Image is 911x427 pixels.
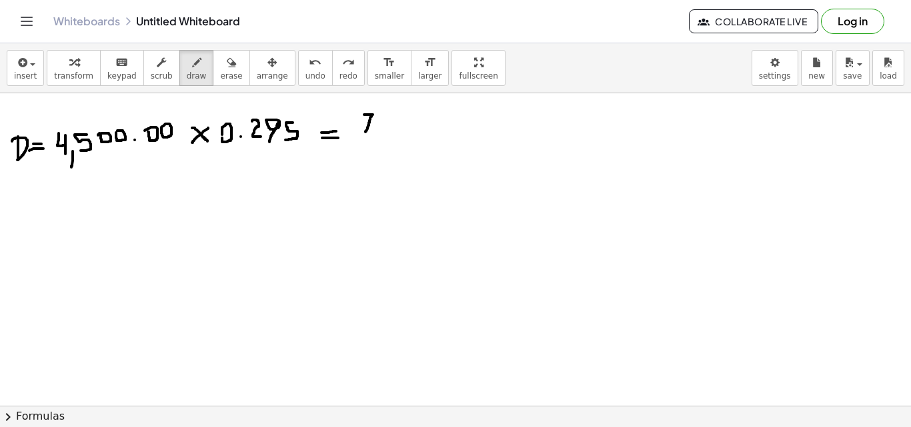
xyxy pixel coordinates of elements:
span: transform [54,71,93,81]
span: Collaborate Live [700,15,807,27]
button: load [872,50,904,86]
span: draw [187,71,207,81]
a: Whiteboards [53,15,120,28]
button: arrange [249,50,295,86]
button: format_sizesmaller [367,50,411,86]
span: erase [220,71,242,81]
button: save [836,50,870,86]
i: format_size [423,55,436,71]
button: Toggle navigation [16,11,37,32]
button: new [801,50,833,86]
i: undo [309,55,321,71]
span: insert [14,71,37,81]
i: keyboard [115,55,128,71]
span: undo [305,71,325,81]
button: fullscreen [451,50,505,86]
span: scrub [151,71,173,81]
span: redo [339,71,357,81]
span: arrange [257,71,288,81]
i: format_size [383,55,395,71]
button: Collaborate Live [689,9,818,33]
button: erase [213,50,249,86]
button: undoundo [298,50,333,86]
span: smaller [375,71,404,81]
button: format_sizelarger [411,50,449,86]
button: Log in [821,9,884,34]
span: settings [759,71,791,81]
span: larger [418,71,441,81]
span: save [843,71,862,81]
button: keyboardkeypad [100,50,144,86]
i: redo [342,55,355,71]
button: redoredo [332,50,365,86]
span: load [880,71,897,81]
button: transform [47,50,101,86]
button: insert [7,50,44,86]
button: draw [179,50,214,86]
button: settings [752,50,798,86]
span: keypad [107,71,137,81]
button: scrub [143,50,180,86]
span: new [808,71,825,81]
span: fullscreen [459,71,498,81]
